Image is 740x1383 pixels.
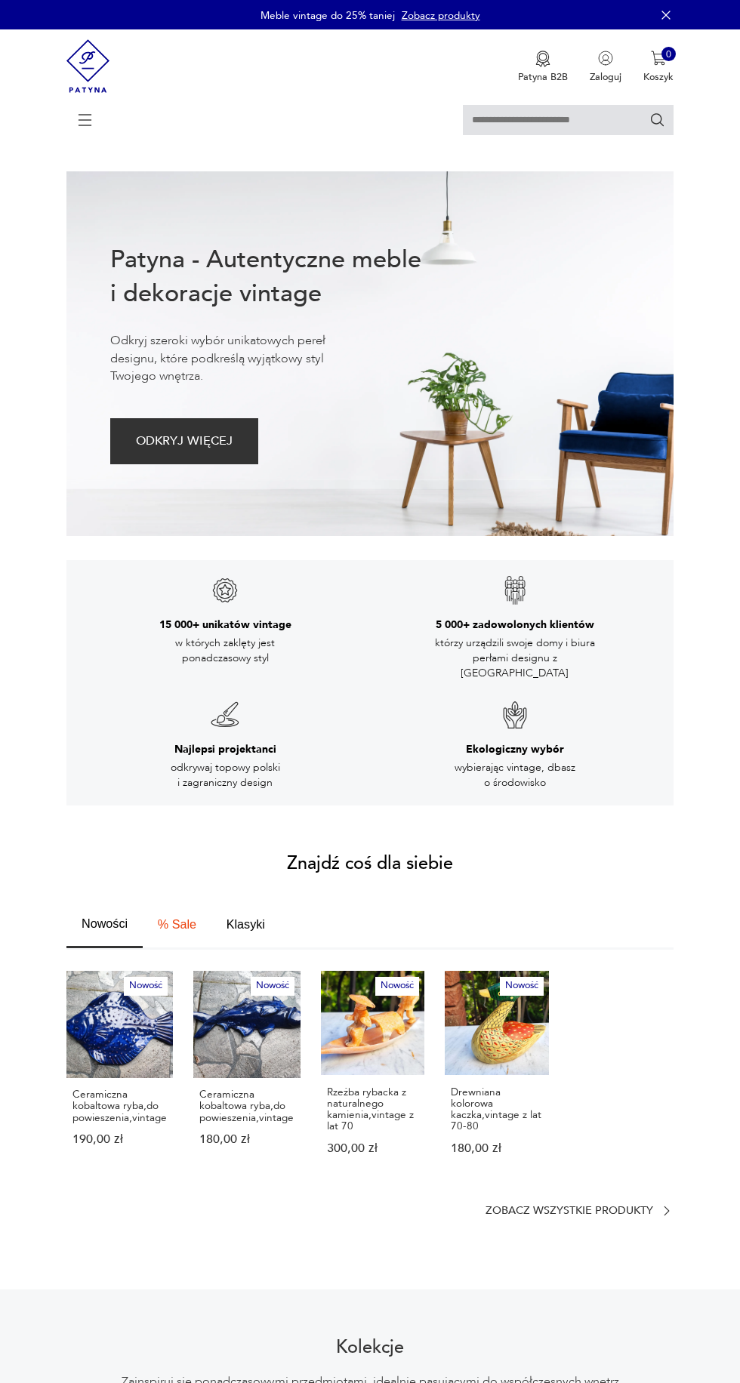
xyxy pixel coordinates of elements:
[466,742,564,757] h3: Ekologiczny wybór
[451,1086,543,1132] p: Drewniana kolorowa kaczka,vintage z lat 70-80
[321,971,425,1181] a: NowośćRzeźba rybacka z naturalnego kamienia,vintage z lat 70Rzeźba rybacka z naturalnego kamienia...
[66,29,109,103] img: Patyna - sklep z meblami i dekoracjami vintage
[82,917,128,929] span: Nowości
[327,1086,419,1132] p: Rzeźba rybacka z naturalnego kamienia,vintage z lat 70
[432,760,598,791] p: wybierając vintage, dbasz o środowisko
[110,418,259,464] button: ODKRYJ WIĘCEJ
[651,51,666,66] img: Ikona koszyka
[643,70,674,84] p: Koszyk
[500,700,530,730] img: Znak gwarancji jakości
[193,971,300,1181] a: NowośćCeramiczna kobaltowa ryba,do powieszenia,vintageCeramiczna kobaltowa ryba,do powieszenia,vi...
[518,51,568,84] button: Patyna B2B
[210,575,240,605] img: Znak gwarancji jakości
[110,438,259,447] a: ODKRYJ WIĘCEJ
[500,575,530,605] img: Znak gwarancji jakości
[110,243,433,311] h1: Patyna - Autentyczne meble i dekoracje vintage
[261,8,395,23] p: Meble vintage do 25% taniej
[643,51,674,84] button: 0Koszyk
[110,332,368,385] p: Odkryj szeroki wybór unikatowych pereł designu, które podkreślą wyjątkowy styl Twojego wnętrza.
[199,1134,294,1145] p: 180,00 zł
[598,51,613,66] img: Ikonka użytkownika
[451,1143,543,1154] p: 180,00 zł
[402,8,480,23] a: Zobacz produkty
[432,636,598,682] p: którzy urządzili swoje domy i biura perłami designu z [GEOGRAPHIC_DATA]
[227,918,265,930] span: Klasyki
[436,618,594,633] h3: 5 000+ zadowolonych klientów
[287,856,453,873] h2: Znajdź coś dla siebie
[486,1204,674,1218] a: Zobacz wszystkie produkty
[142,636,308,667] p: w których zaklęty jest ponadczasowy styl
[159,618,291,633] h3: 15 000+ unikatów vintage
[72,1134,167,1145] p: 190,00 zł
[661,47,677,62] div: 0
[535,51,550,67] img: Ikona medalu
[518,51,568,84] a: Ikona medaluPatyna B2B
[158,918,196,930] span: % Sale
[327,1143,419,1154] p: 300,00 zł
[66,971,173,1181] a: NowośćCeramiczna kobaltowa ryba,do powieszenia,vintageCeramiczna kobaltowa ryba,do powieszenia,vi...
[649,112,666,128] button: Szukaj
[199,1089,294,1123] p: Ceramiczna kobaltowa ryba,do powieszenia,vintage
[486,1206,653,1215] p: Zobacz wszystkie produkty
[210,700,240,730] img: Znak gwarancji jakości
[336,1340,404,1357] h2: Kolekcje
[445,971,549,1181] a: NowośćDrewniana kolorowa kaczka,vintage z lat 70-80Drewniana kolorowa kaczka,vintage z lat 70-801...
[590,51,621,84] button: Zaloguj
[518,70,568,84] p: Patyna B2B
[174,742,276,757] h3: Najlepsi projektanci
[590,70,621,84] p: Zaloguj
[72,1089,167,1123] p: Ceramiczna kobaltowa ryba,do powieszenia,vintage
[142,760,308,791] p: odkrywaj topowy polski i zagraniczny design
